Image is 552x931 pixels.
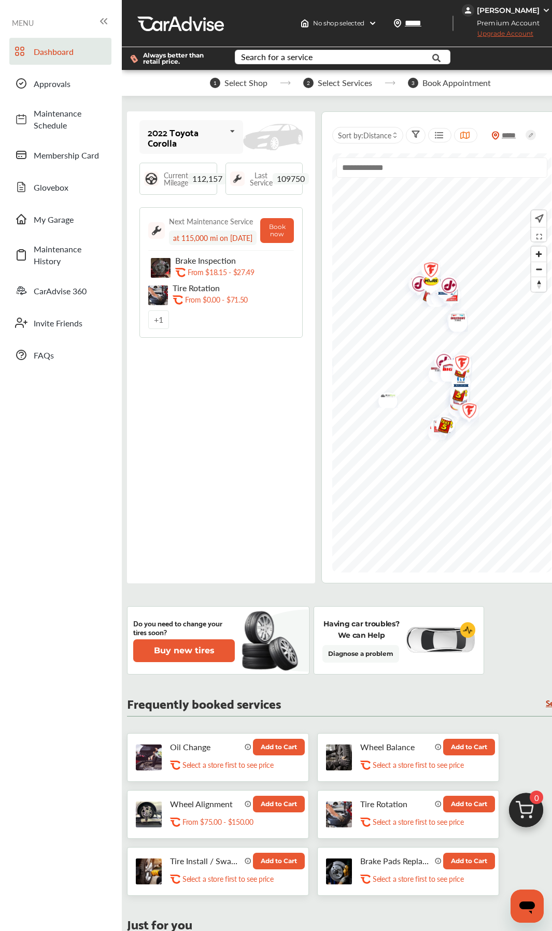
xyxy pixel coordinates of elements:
[428,410,456,443] img: logo-take5.png
[34,349,106,361] span: FAQs
[253,853,305,869] button: Add to Cart
[423,412,449,445] div: Map marker
[420,419,446,440] div: Map marker
[253,796,305,812] button: Add to Cart
[432,354,460,387] img: logo-aamco.png
[531,247,546,262] button: Zoom in
[501,788,551,838] img: cart_icon.3d0951e8.svg
[433,361,459,382] div: Map marker
[185,295,248,305] p: From $0.00 - $71.50
[136,744,162,770] img: oil-change-thumb.jpg
[444,368,470,397] div: Map marker
[241,607,303,674] img: new-tire.a0c7fe23.svg
[170,742,240,752] p: Oil Change
[363,130,391,140] span: Distance
[443,378,469,412] div: Map marker
[260,218,294,243] button: Book now
[445,349,472,381] img: logo-firestone.png
[360,742,431,752] p: Wheel Balance
[133,639,235,662] button: Buy new tires
[441,309,466,332] div: Map marker
[414,255,441,288] img: logo-firestone.png
[9,70,111,97] a: Approvals
[421,360,447,382] div: Map marker
[326,801,352,827] img: tire-rotation-thumb.jpg
[451,397,477,429] div: Map marker
[9,309,111,336] a: Invite Friends
[210,78,220,88] span: 1
[245,857,252,864] img: info_icon_vector.svg
[428,410,454,443] div: Map marker
[182,874,273,884] p: Select a store first to see price
[338,130,391,140] span: Sort by :
[371,387,397,408] div: Map marker
[440,305,467,338] img: logo-firestone.png
[530,791,543,804] span: 0
[148,250,294,251] img: border-line.da1032d4.svg
[531,277,546,292] span: Reset bearing to north
[427,347,452,380] div: Map marker
[444,368,471,397] img: logo-mopar.png
[253,739,305,755] button: Add to Cart
[136,801,162,827] img: wheel-alignment-thumb.jpg
[170,856,240,866] p: Tire Install / Swap Tires
[34,46,106,58] span: Dashboard
[417,270,443,303] div: Map marker
[245,743,252,750] img: info_icon_vector.svg
[442,385,468,407] div: Map marker
[452,396,478,429] div: Map marker
[435,800,442,807] img: info_icon_vector.svg
[9,277,111,304] a: CarAdvise 360
[273,173,309,184] span: 109750
[130,54,138,63] img: dollor_label_vector.a70140d1.svg
[173,283,279,293] p: Tire Rotation
[230,171,245,186] img: maintenance_logo
[280,81,291,85] img: stepper-arrow.e24c07c6.svg
[34,107,106,131] span: Maintenance Schedule
[441,394,466,421] div: Map marker
[326,744,352,770] img: tire-wheel-balance-thumb.jpg
[301,19,309,27] img: header-home-logo.8d720a4f.svg
[360,856,431,866] p: Brake Pads Replacement
[463,18,547,28] span: Premium Account
[511,890,544,923] iframe: Button to launch messaging window
[432,271,458,304] div: Map marker
[133,619,235,636] p: Do you need to change your tires soon?
[9,341,111,368] a: FAQs
[442,386,468,416] div: Map marker
[169,216,253,226] div: Next Maintenance Service
[440,305,465,338] div: Map marker
[127,919,192,928] p: Just for you
[427,347,454,380] img: logo-jiffylube.png
[441,394,468,421] img: Midas+Logo_RGB.png
[9,141,111,168] a: Membership Card
[188,173,227,184] span: 112,157
[175,255,281,265] p: Brake Inspection
[34,285,106,297] span: CarAdvise 360
[451,397,479,429] img: logo-jiffylube.png
[170,799,240,809] p: Wheel Alignment
[531,262,546,277] span: Zoom out
[313,19,364,27] span: No shop selected
[418,284,446,307] img: logo-discount-tire.png
[401,270,427,303] div: Map marker
[477,6,540,15] div: [PERSON_NAME]
[9,206,111,233] a: My Garage
[360,799,431,809] p: Tire Rotation
[182,817,253,827] p: From $75.00 - $150.00
[250,171,273,186] span: Last Service
[414,269,441,296] img: Midas+Logo_RGB.png
[452,16,454,31] img: header-divider.bc55588e.svg
[418,284,444,307] div: Map marker
[422,78,491,88] span: Book Appointment
[373,760,463,770] p: Select a store first to see price
[441,309,468,332] img: logo-discount-tire.png
[462,30,533,42] span: Upgrade Account
[443,739,495,755] button: Add to Cart
[432,354,458,387] div: Map marker
[9,174,111,200] a: Glovebox
[408,78,418,88] span: 3
[34,181,106,193] span: Glovebox
[542,6,550,15] img: WGsFRI8htEPBVLJbROoPRyZpYNWhNONpIPPETTm6eUC0GeLEiAAAAAElFTkSuQmCC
